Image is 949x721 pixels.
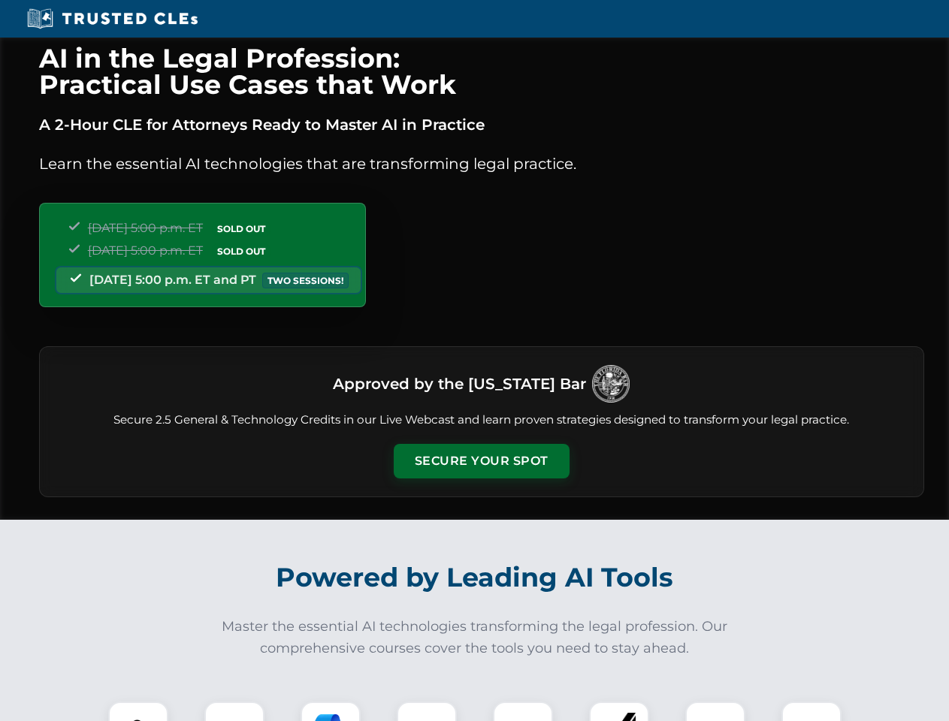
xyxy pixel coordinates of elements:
h1: AI in the Legal Profession: Practical Use Cases that Work [39,45,924,98]
span: [DATE] 5:00 p.m. ET [88,221,203,235]
span: SOLD OUT [212,221,270,237]
p: A 2-Hour CLE for Attorneys Ready to Master AI in Practice [39,113,924,137]
h2: Powered by Leading AI Tools [59,551,891,604]
h3: Approved by the [US_STATE] Bar [333,370,586,397]
span: SOLD OUT [212,243,270,259]
p: Master the essential AI technologies transforming the legal profession. Our comprehensive courses... [212,616,738,659]
img: Trusted CLEs [23,8,202,30]
span: [DATE] 5:00 p.m. ET [88,243,203,258]
p: Secure 2.5 General & Technology Credits in our Live Webcast and learn proven strategies designed ... [58,412,905,429]
p: Learn the essential AI technologies that are transforming legal practice. [39,152,924,176]
img: Logo [592,365,630,403]
button: Secure Your Spot [394,444,570,478]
